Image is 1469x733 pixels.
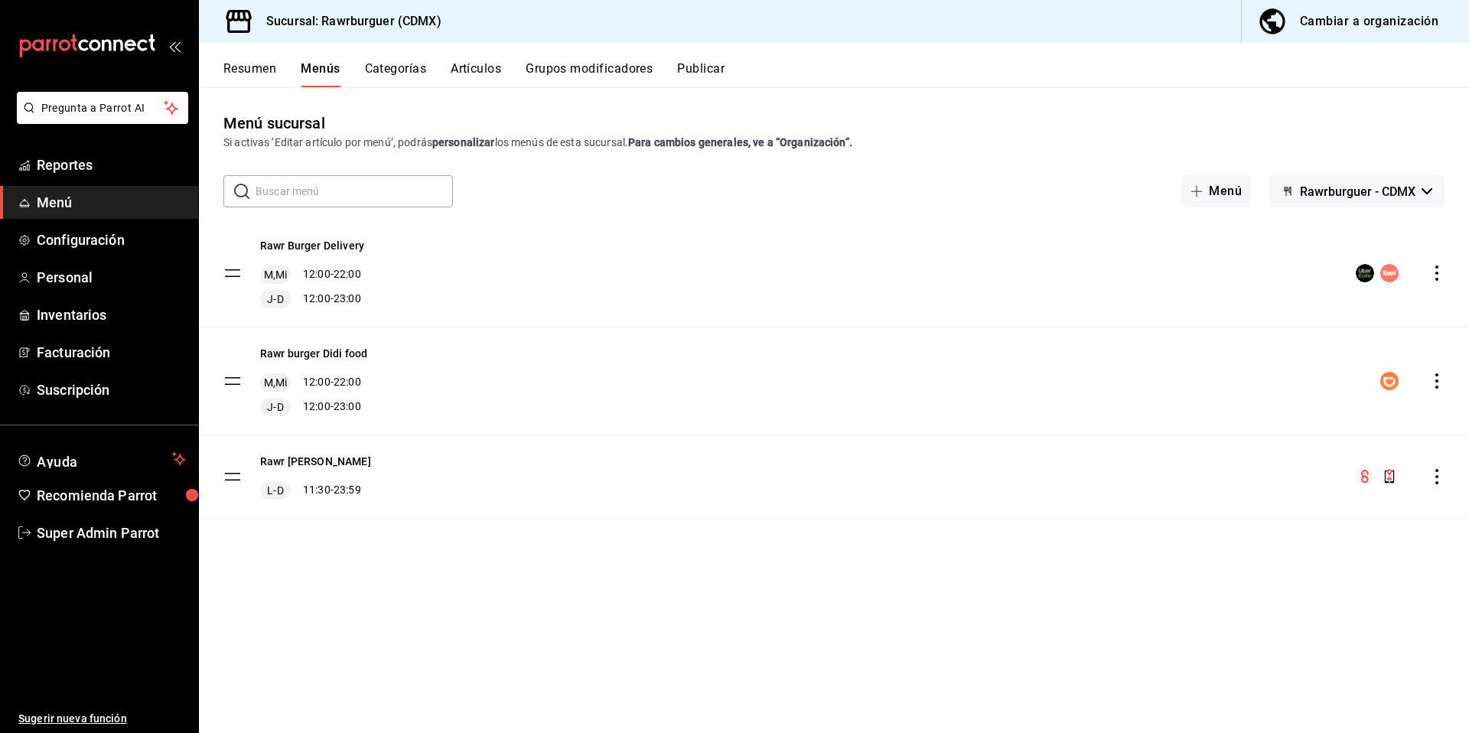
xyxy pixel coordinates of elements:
[17,92,188,124] button: Pregunta a Parrot AI
[260,398,367,416] div: 12:00 - 23:00
[168,40,181,52] button: open_drawer_menu
[260,266,364,284] div: 12:00 - 22:00
[223,61,1469,87] div: navigation tabs
[37,155,186,175] span: Reportes
[223,264,242,282] button: drag
[526,61,653,87] button: Grupos modificadores
[260,481,371,500] div: 11:30 - 23:59
[260,373,367,392] div: 12:00 - 22:00
[223,112,325,135] div: Menú sucursal
[1181,175,1251,207] button: Menú
[1300,184,1415,199] span: Rawrburguer - CDMX
[11,111,188,127] a: Pregunta a Parrot AI
[432,136,495,148] strong: personalizar
[451,61,501,87] button: Artículos
[37,342,186,363] span: Facturación
[1429,373,1445,389] button: actions
[37,230,186,250] span: Configuración
[301,61,340,87] button: Menús
[41,100,164,116] span: Pregunta a Parrot AI
[264,399,286,415] span: J-D
[37,380,186,400] span: Suscripción
[37,267,186,288] span: Personal
[261,267,291,282] span: M,Mi
[1300,11,1438,32] div: Cambiar a organización
[223,372,242,390] button: drag
[260,454,371,469] button: Rawr [PERSON_NAME]
[37,523,186,543] span: Super Admin Parrot
[37,485,186,506] span: Recomienda Parrot
[260,346,367,361] button: Rawr burger Didi food
[260,290,364,308] div: 12:00 - 23:00
[223,135,1445,151] div: Si activas ‘Editar artículo por menú’, podrás los menús de esta sucursal.
[256,176,453,207] input: Buscar menú
[37,192,186,213] span: Menú
[37,305,186,325] span: Inventarios
[365,61,427,87] button: Categorías
[1429,469,1445,484] button: actions
[260,238,364,253] button: Rawr Burger Delivery
[264,292,286,307] span: J-D
[254,12,441,31] h3: Sucursal: Rawrburguer (CDMX)
[1429,266,1445,281] button: actions
[1269,175,1445,207] button: Rawrburguer - CDMX
[223,467,242,486] button: drag
[628,136,852,148] strong: Para cambios generales, ve a “Organización”.
[264,483,286,498] span: L-D
[261,375,291,390] span: M,Mi
[37,450,166,468] span: Ayuda
[199,220,1469,519] table: menu-maker-table
[223,61,276,87] button: Resumen
[677,61,725,87] button: Publicar
[18,711,186,727] span: Sugerir nueva función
